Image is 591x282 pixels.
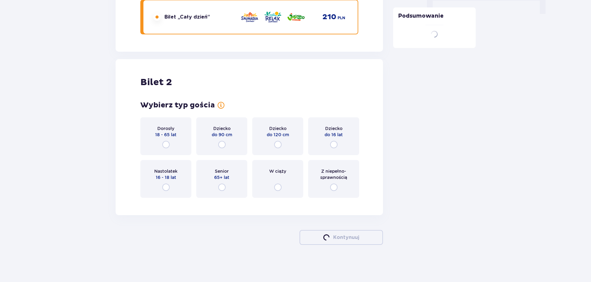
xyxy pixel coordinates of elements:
[338,15,345,21] span: PLN
[264,11,282,24] img: Relax
[157,125,174,132] span: Dorosły
[325,125,342,132] span: Dziecko
[215,168,229,174] span: Senior
[155,132,176,138] span: 18 - 65 lat
[214,174,229,180] span: 65+ lat
[140,101,215,110] h3: Wybierz typ gościa
[269,125,287,132] span: Dziecko
[314,168,354,180] span: Z niepełno­sprawnością
[430,29,439,39] img: loader
[212,132,232,138] span: do 90 cm
[333,234,359,241] p: Kontynuuj
[323,234,330,241] img: loader
[267,132,289,138] span: do 120 cm
[393,12,476,25] p: Podsumowanie
[325,132,343,138] span: do 16 lat
[140,76,172,88] h2: Bilet 2
[322,12,336,22] span: 210
[287,11,305,24] img: Jamango
[269,168,286,174] span: W ciąży
[156,174,176,180] span: 16 - 18 lat
[154,168,177,174] span: Nastolatek
[240,11,259,24] img: Saunaria
[300,230,383,245] button: loaderKontynuuj
[213,125,231,132] span: Dziecko
[164,14,210,20] span: Bilet „Cały dzień”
